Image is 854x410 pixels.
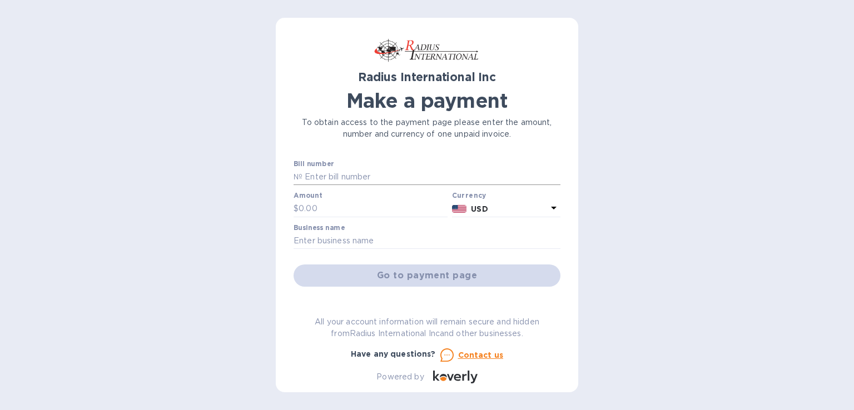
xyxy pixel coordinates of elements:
[452,191,486,199] b: Currency
[294,233,560,249] input: Enter business name
[358,70,496,84] b: Radius International Inc
[294,117,560,140] p: To obtain access to the payment page please enter the amount, number and currency of one unpaid i...
[294,171,302,183] p: №
[376,371,424,383] p: Powered by
[299,201,448,217] input: 0.00
[294,193,322,199] label: Amount
[351,349,436,358] b: Have any questions?
[294,89,560,112] h1: Make a payment
[302,169,560,186] input: Enter bill number
[294,203,299,214] p: $
[471,204,488,213] b: USD
[458,351,504,359] u: Contact us
[294,224,345,231] label: Business name
[294,161,334,167] label: Bill number
[452,205,467,213] img: USD
[294,316,560,339] p: All your account information will remain secure and hidden from Radius International Inc and othe...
